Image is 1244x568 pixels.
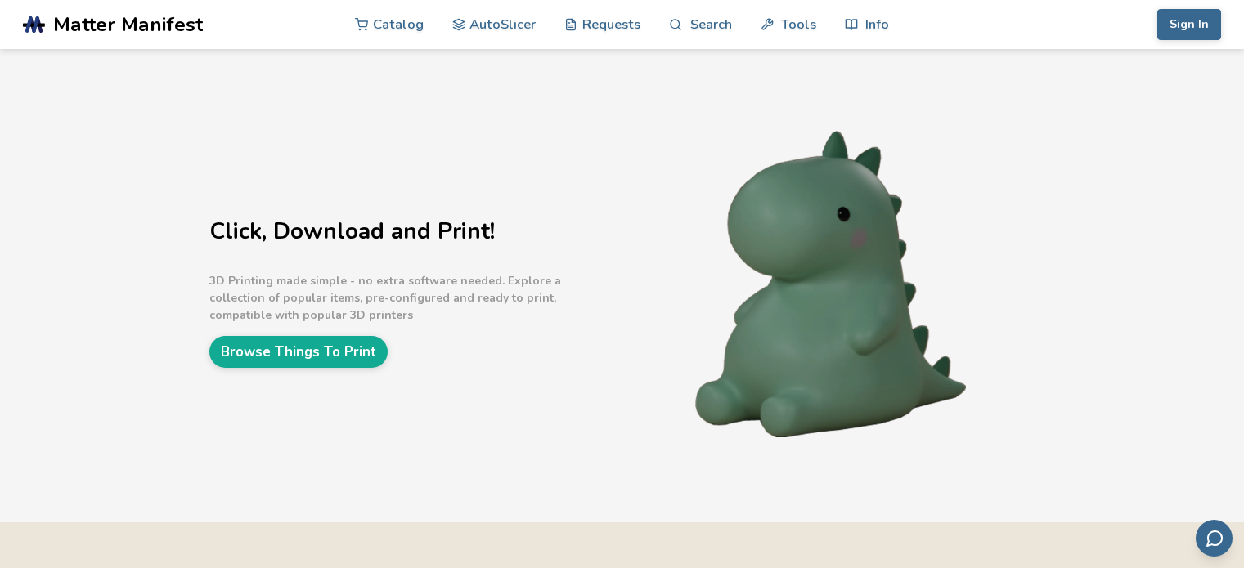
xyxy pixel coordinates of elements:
a: Browse Things To Print [209,336,388,368]
button: Sign In [1157,9,1221,40]
h1: Click, Download and Print! [209,219,618,244]
button: Send feedback via email [1196,520,1233,557]
p: 3D Printing made simple - no extra software needed. Explore a collection of popular items, pre-co... [209,272,618,324]
span: Matter Manifest [53,13,203,36]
